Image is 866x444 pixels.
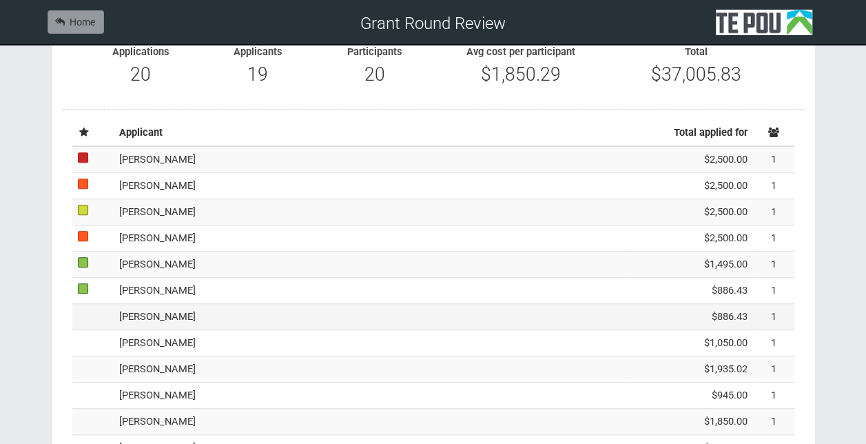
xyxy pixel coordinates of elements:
td: [PERSON_NAME] [114,252,629,278]
td: $1,935.02 [629,356,753,383]
td: $945.00 [629,382,753,408]
td: $1,850.00 [629,408,753,434]
td: $1,495.00 [629,252,753,278]
td: 1 [753,304,794,330]
td: [PERSON_NAME] [114,173,629,199]
a: Home [48,10,104,34]
td: $1,050.00 [629,330,753,356]
td: [PERSON_NAME] [114,382,629,408]
div: Total [619,46,774,58]
th: Applicant [114,120,629,146]
td: 1 [753,382,794,408]
td: [PERSON_NAME] [114,356,629,383]
td: 1 [753,252,794,278]
td: [PERSON_NAME] [114,330,629,356]
td: 1 [753,199,794,225]
div: Applications [93,46,189,58]
div: Participants [327,46,423,58]
td: $2,500.00 [629,199,753,225]
div: $1,850.29 [443,65,598,85]
th: Total applied for [629,120,753,146]
td: [PERSON_NAME] [114,199,629,225]
td: $886.43 [629,278,753,304]
div: 19 [209,65,306,85]
div: Avg cost per participant [443,46,598,58]
td: [PERSON_NAME] [114,278,629,304]
td: 1 [753,330,794,356]
div: Applicants [209,46,306,58]
td: $2,500.00 [629,225,753,252]
td: $2,500.00 [629,173,753,199]
div: $37,005.83 [619,65,774,85]
div: 20 [327,65,423,85]
td: [PERSON_NAME] [114,408,629,434]
div: 20 [93,65,189,85]
td: [PERSON_NAME] [114,304,629,330]
td: 1 [753,173,794,199]
td: 1 [753,278,794,304]
td: $2,500.00 [629,146,753,172]
td: $886.43 [629,304,753,330]
td: 1 [753,146,794,172]
td: 1 [753,408,794,434]
td: [PERSON_NAME] [114,225,629,252]
td: 1 [753,356,794,383]
td: 1 [753,225,794,252]
td: [PERSON_NAME] [114,146,629,172]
